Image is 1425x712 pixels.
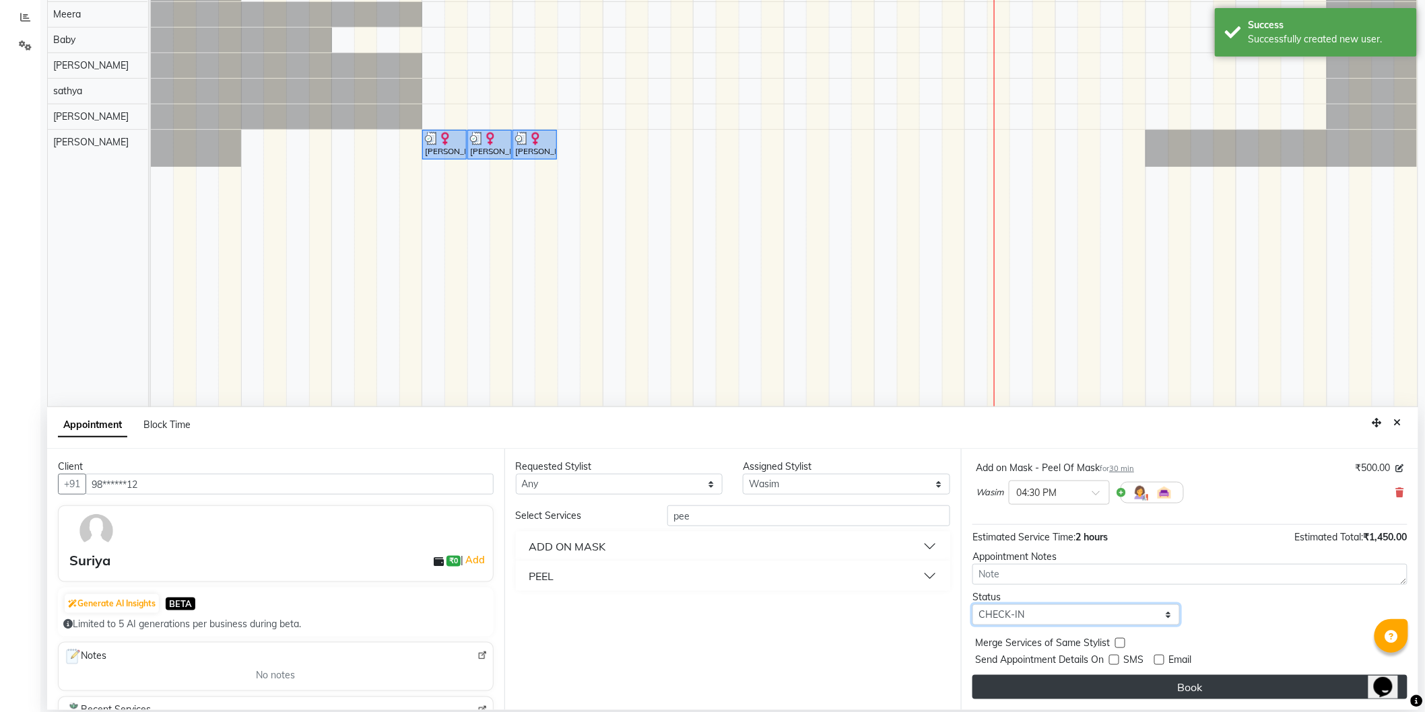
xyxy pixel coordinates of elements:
[529,538,606,555] div: ADD ON MASK
[1356,461,1391,475] span: ₹500.00
[975,653,1104,670] span: Send Appointment Details On
[469,132,510,157] div: [PERSON_NAME], TK01, 11:30 AM-12:00 PM, Threading - Upper-Lip
[1249,32,1407,46] div: Successfully created new user.
[166,598,195,610] span: BETA
[64,648,106,666] span: Notes
[58,460,494,474] div: Client
[972,590,1180,604] div: Status
[506,509,657,523] div: Select Services
[1364,531,1407,543] span: ₹1,450.00
[1295,531,1364,543] span: Estimated Total:
[521,564,946,588] button: PEEL
[972,675,1407,699] button: Book
[514,132,556,157] div: [PERSON_NAME], TK01, 12:00 PM-12:30 PM, Threading - [GEOGRAPHIC_DATA]
[446,556,461,567] span: ₹0
[1396,464,1404,472] i: Edit price
[975,636,1110,653] span: Merge Services of Same Stylist
[143,419,191,431] span: Block Time
[424,132,465,157] div: [PERSON_NAME], TK01, 11:00 AM-11:30 AM, Threading - Eyebrows
[667,505,950,526] input: Search by service name
[86,474,494,495] input: Search by Name/Mobile/Email/Code
[1075,531,1108,543] span: 2 hours
[53,136,129,148] span: [PERSON_NAME]
[69,550,110,571] div: Suriya
[1368,658,1412,699] iframe: chat widget
[1123,653,1144,670] span: SMS
[63,617,488,631] div: Limited to 5 AI generations per business during beta.
[53,8,81,20] span: Meera
[65,594,159,613] button: Generate AI Insights
[976,461,1134,475] div: Add on Mask - Peel Of Mask
[1132,485,1148,501] img: Hairdresser.png
[743,460,950,474] div: Assigned Stylist
[463,552,487,568] a: Add
[256,668,295,682] span: No notes
[516,460,723,474] div: Requested Stylist
[1249,18,1407,32] div: Success
[53,110,129,122] span: [PERSON_NAME]
[1109,464,1134,473] span: 30 min
[58,474,86,495] button: +91
[976,486,1003,499] span: Wasim
[1388,413,1407,433] button: Close
[53,59,129,71] span: [PERSON_NAME]
[1168,653,1191,670] span: Email
[529,568,554,584] div: PEEL
[972,531,1075,543] span: Estimated Service Time:
[1100,464,1134,473] small: for
[53,85,82,97] span: sathya
[58,413,127,437] span: Appointment
[77,511,116,550] img: avatar
[1156,485,1172,501] img: Interior.png
[972,550,1407,564] div: Appointment Notes
[53,34,75,46] span: Baby
[521,534,946,559] button: ADD ON MASK
[461,552,487,568] span: |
